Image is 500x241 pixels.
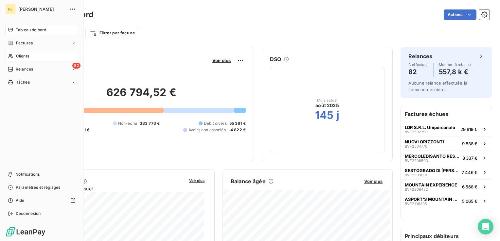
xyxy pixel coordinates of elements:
[228,127,246,133] span: -4 822 €
[401,194,492,208] button: ASPORT'S MOUNTAIN EQUIPMENTBVF21083955 065 €
[405,197,459,202] span: ASPORT'S MOUNTAIN EQUIPMENT
[401,136,492,151] button: NUOVI ORIZZONTIBVF25047709 838 €
[5,77,78,88] a: Tâches
[401,179,492,194] button: MOUNTAIN EXPERIENCEBVF22084326 568 €
[315,109,333,122] h2: 145
[439,67,472,77] h4: 557,8 k €
[401,151,492,165] button: MERCOLEDISANTO RESCUE & ADVENTUREBVF22065038 337 €
[5,38,78,48] a: Factures
[5,4,16,14] div: BE
[439,63,472,67] span: Montant à relancer
[18,7,65,12] span: [PERSON_NAME]
[16,40,33,46] span: Factures
[16,185,60,190] span: Paramètres et réglages
[405,187,428,191] span: BVF2208432
[401,165,492,179] button: SESTOGRADO DI [PERSON_NAME]BVF25038017 446 €
[478,219,493,234] div: Open Intercom Messenger
[405,139,444,144] span: NUOVI ORIZZONTI
[72,63,80,69] span: 82
[187,177,206,183] button: Voir plus
[336,109,339,122] h2: j
[460,127,477,132] span: 29 619 €
[401,106,492,122] h6: Factures échues
[405,130,428,134] span: BVF2502790
[405,159,428,163] span: BVF2206503
[210,57,233,63] button: Voir plus
[16,198,25,203] span: Aide
[5,227,46,237] img: Logo LeanPay
[408,80,467,92] span: Aucune relance effectuée la semaine dernière.
[16,53,29,59] span: Clients
[189,178,205,183] span: Voir plus
[401,122,492,136] button: LDR S.R.L. UnipersonaleBVF250279029 619 €
[212,58,231,63] span: Voir plus
[37,86,246,105] h2: 626 794,52 €
[405,202,427,206] span: BVF2108395
[408,67,428,77] h4: 82
[16,79,30,85] span: Tâches
[5,51,78,61] a: Clients
[37,185,185,192] span: Chiffre d'affaires mensuel
[16,211,41,217] span: Déconnexion
[405,173,427,177] span: BVF2503801
[188,127,226,133] span: Avoirs non associés
[444,9,476,20] button: Actions
[270,55,281,63] h6: DSO
[5,25,78,35] a: Tableau de bord
[405,125,455,130] span: LDR S.R.L. Unipersonale
[405,153,460,159] span: MERCOLEDISANTO RESCUE & ADVENTURE
[5,182,78,193] a: Paramètres et réglages
[317,98,338,102] span: Mois actuel
[16,66,33,72] span: Relances
[364,179,383,184] span: Voir plus
[405,144,427,148] span: BVF2504770
[204,120,227,126] span: Débit divers
[462,141,477,146] span: 9 838 €
[462,170,477,175] span: 7 446 €
[229,120,246,126] span: 55 381 €
[408,63,428,67] span: À effectuer
[408,52,432,60] h6: Relances
[362,178,384,184] button: Voir plus
[140,120,160,126] span: 333 773 €
[5,64,78,74] a: 82Relances
[462,199,477,204] span: 5 065 €
[462,155,477,161] span: 8 337 €
[405,182,457,187] span: MOUNTAIN EXPERIENCE
[85,28,139,38] button: Filtrer par facture
[15,171,40,177] span: Notifications
[405,168,459,173] span: SESTOGRADO DI [PERSON_NAME]
[5,195,78,206] a: Aide
[231,177,266,185] h6: Balance âgée
[16,27,46,33] span: Tableau de bord
[315,102,339,109] span: août 2025
[118,120,137,126] span: Non-échu
[462,184,477,189] span: 6 568 €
